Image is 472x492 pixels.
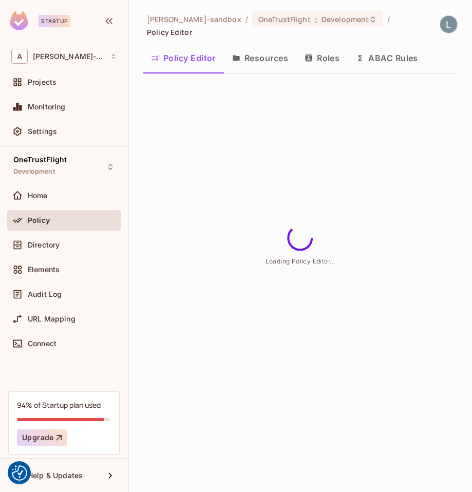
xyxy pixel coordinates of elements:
[440,16,457,33] img: Lewis Youl
[28,315,75,323] span: URL Mapping
[10,11,28,30] img: SReyMgAAAABJRU5ErkJggg==
[224,45,296,71] button: Resources
[12,465,27,481] img: Revisit consent button
[28,339,56,348] span: Connect
[11,49,28,64] span: A
[143,45,224,71] button: Policy Editor
[322,14,369,24] span: Development
[28,127,57,136] span: Settings
[28,290,62,298] span: Audit Log
[13,156,67,164] span: OneTrustFlight
[39,15,70,27] div: Startup
[17,400,101,410] div: 94% of Startup plan used
[33,52,105,61] span: Workspace: alex-trustflight-sandbox
[314,15,318,24] span: :
[266,257,335,265] span: Loading Policy Editor...
[28,216,50,224] span: Policy
[28,471,83,480] span: Help & Updates
[12,465,27,481] button: Consent Preferences
[147,27,192,37] span: Policy Editor
[17,429,67,446] button: Upgrade
[28,103,66,111] span: Monitoring
[246,14,248,24] li: /
[387,14,390,24] li: /
[28,192,48,200] span: Home
[296,45,348,71] button: Roles
[147,14,241,24] span: the active workspace
[28,78,56,86] span: Projects
[13,167,55,176] span: Development
[28,241,60,249] span: Directory
[28,266,60,274] span: Elements
[348,45,426,71] button: ABAC Rules
[258,14,311,24] span: OneTrustFlight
